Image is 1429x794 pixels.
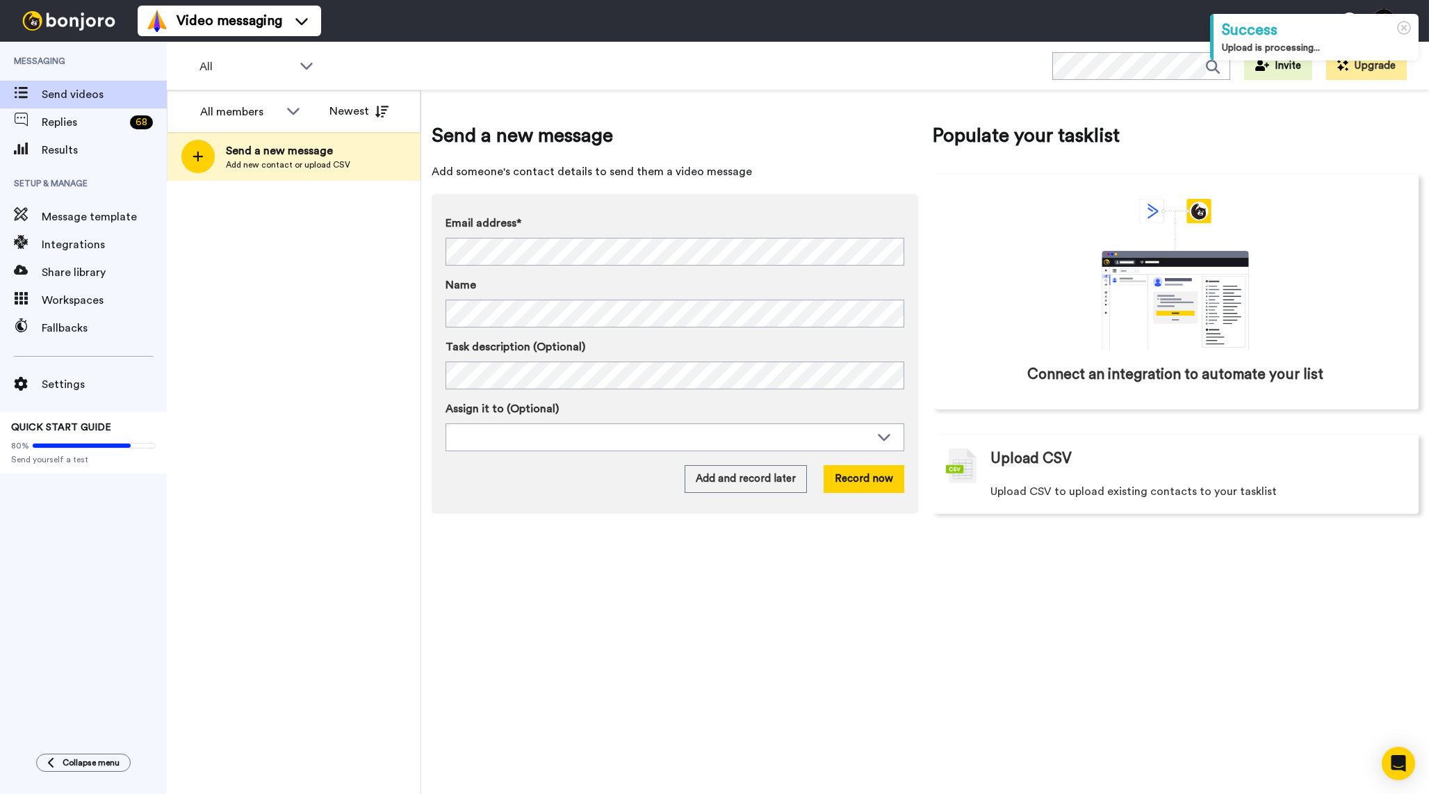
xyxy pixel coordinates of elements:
[446,339,904,355] label: Task description (Optional)
[42,114,124,131] span: Replies
[1382,747,1415,780] div: Open Intercom Messenger
[42,292,167,309] span: Workspaces
[1071,199,1280,350] div: animation
[932,122,1419,149] span: Populate your tasklist
[42,320,167,337] span: Fallbacks
[990,448,1072,469] span: Upload CSV
[319,97,399,125] button: Newest
[1222,19,1410,41] div: Success
[446,277,476,293] span: Name
[446,400,904,417] label: Assign it to (Optional)
[990,483,1277,500] span: Upload CSV to upload existing contacts to your tasklist
[1222,41,1410,55] div: Upload is processing...
[1326,52,1407,80] button: Upgrade
[146,10,168,32] img: vm-color.svg
[130,115,153,129] div: 68
[432,122,918,149] span: Send a new message
[17,11,121,31] img: bj-logo-header-white.svg
[824,465,904,493] button: Record now
[177,11,282,31] span: Video messaging
[432,163,918,180] span: Add someone's contact details to send them a video message
[11,454,156,465] span: Send yourself a test
[1244,52,1312,80] button: Invite
[685,465,807,493] button: Add and record later
[200,104,279,120] div: All members
[199,58,293,75] span: All
[11,440,29,451] span: 80%
[446,215,904,232] label: Email address*
[226,159,350,170] span: Add new contact or upload CSV
[1027,364,1323,385] span: Connect an integration to automate your list
[42,376,167,393] span: Settings
[63,757,120,768] span: Collapse menu
[946,448,977,483] img: csv-grey.png
[42,236,167,253] span: Integrations
[226,143,350,159] span: Send a new message
[42,86,167,103] span: Send videos
[42,209,167,225] span: Message template
[11,423,111,432] span: QUICK START GUIDE
[42,142,167,159] span: Results
[36,754,131,772] button: Collapse menu
[42,264,167,281] span: Share library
